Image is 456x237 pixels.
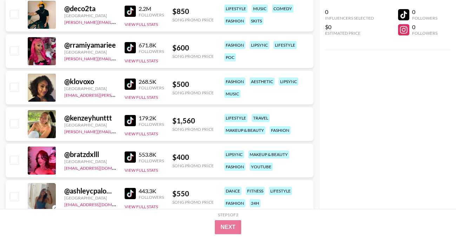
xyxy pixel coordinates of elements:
a: [EMAIL_ADDRESS][DOMAIN_NAME] [64,201,135,207]
div: @ kenzeyhunttt [64,114,116,122]
div: fashion [224,199,245,207]
div: Song Promo Price [172,127,214,132]
iframe: Drift Widget Chat Controller [421,202,448,229]
div: skits [250,17,263,25]
div: Song Promo Price [172,54,214,59]
div: Followers [139,158,164,163]
div: fitness [246,187,265,195]
div: 24h [250,199,260,207]
div: fashion [224,163,245,171]
div: Followers [139,195,164,200]
div: [GEOGRAPHIC_DATA] [64,195,116,201]
div: fashion [224,77,245,86]
div: $ 500 [172,80,214,89]
button: View Full Stats [125,58,158,63]
div: fashion [224,17,245,25]
img: TikTok [125,151,136,163]
div: 553.8K [139,151,164,158]
div: fashion [224,41,245,49]
a: [EMAIL_ADDRESS][DOMAIN_NAME] [64,164,135,171]
a: [PERSON_NAME][EMAIL_ADDRESS][DOMAIN_NAME] [64,128,168,134]
div: 2.2M [139,5,164,12]
div: dance [224,187,242,195]
div: Followers [139,122,164,127]
div: [GEOGRAPHIC_DATA] [64,13,116,18]
div: 0 [325,8,374,15]
div: $ 550 [172,189,214,198]
img: TikTok [125,42,136,53]
button: View Full Stats [125,204,158,209]
div: lifestyle [273,41,297,49]
div: 0 [412,8,437,15]
div: aesthetic [250,77,275,86]
div: Step 1 of 2 [218,212,238,217]
div: Followers [139,49,164,54]
div: [GEOGRAPHIC_DATA] [64,49,116,55]
div: youtube [250,163,273,171]
div: [GEOGRAPHIC_DATA] [64,86,116,91]
div: music [252,5,268,13]
div: @ bratzdxlll [64,150,116,159]
div: Estimated Price [325,31,374,36]
div: Influencers Selected [325,15,374,21]
div: lifestyle [224,114,247,122]
div: @ ashleycpalomino [64,187,116,195]
div: $ 600 [172,43,214,52]
img: TikTok [125,115,136,126]
div: [GEOGRAPHIC_DATA] [64,159,116,164]
button: View Full Stats [125,168,158,173]
button: Next [215,220,241,234]
button: View Full Stats [125,22,158,27]
div: fashion [270,126,291,134]
div: 443.3K [139,188,164,195]
div: $ 400 [172,153,214,162]
a: [EMAIL_ADDRESS][PERSON_NAME][DOMAIN_NAME] [64,91,168,98]
img: TikTok [125,188,136,199]
div: 0 [412,23,437,31]
div: $ 1,560 [172,116,214,125]
div: makeup & beauty [224,126,265,134]
a: [PERSON_NAME][EMAIL_ADDRESS][DOMAIN_NAME] [64,18,168,25]
button: View Full Stats [125,95,158,100]
div: [GEOGRAPHIC_DATA] [64,122,116,128]
div: music [224,90,240,98]
div: Followers [412,15,437,21]
div: Followers [412,31,437,36]
div: Song Promo Price [172,90,214,95]
div: Followers [139,85,164,90]
div: @ rramiyamariee [64,41,116,49]
img: TikTok [125,6,136,17]
div: travel [252,114,270,122]
div: 268.5K [139,78,164,85]
img: TikTok [125,79,136,90]
div: comedy [272,5,293,13]
div: @ deco2ta [64,4,116,13]
div: lipsync [279,77,298,86]
div: lifestyle [224,5,247,13]
div: lipsync [224,150,244,158]
div: Song Promo Price [172,17,214,22]
div: poc [224,53,236,61]
div: makeup & beauty [248,150,289,158]
div: lifestyle [269,187,292,195]
div: @ klovoxo [64,77,116,86]
div: Followers [139,12,164,18]
div: $0 [325,23,374,31]
div: $ 850 [172,7,214,16]
div: lipsync [250,41,269,49]
div: Song Promo Price [172,163,214,168]
div: 671.8K [139,42,164,49]
div: Song Promo Price [172,199,214,205]
a: [PERSON_NAME][EMAIL_ADDRESS][DOMAIN_NAME] [64,55,168,61]
button: View Full Stats [125,131,158,136]
div: 179.2K [139,115,164,122]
